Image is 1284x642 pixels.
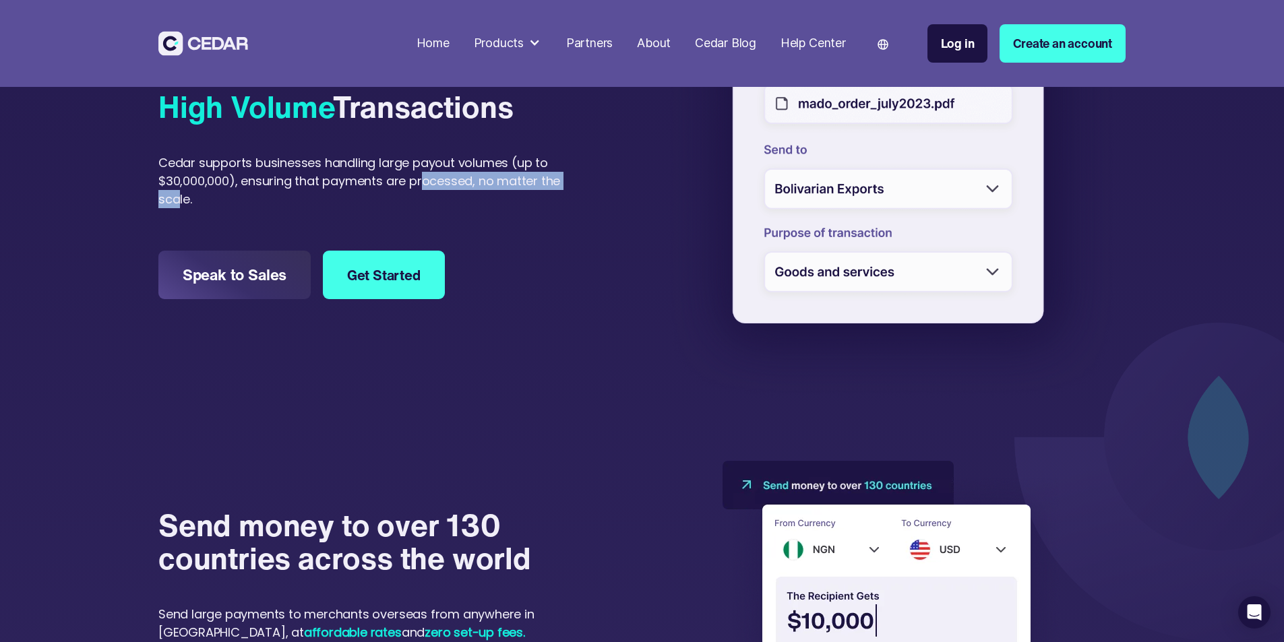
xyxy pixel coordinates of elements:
[878,39,888,50] img: world icon
[158,605,576,641] div: Send large payments to merchants overseas from anywhere in [GEOGRAPHIC_DATA], at and
[689,28,762,59] a: Cedar Blog
[637,34,671,53] div: About
[468,28,548,59] div: Products
[158,251,311,299] a: Speak to Sales
[158,90,513,123] h4: Transactions
[158,509,576,575] h4: Send money to over 130 countries across the world
[941,34,975,53] div: Log in
[927,24,988,63] a: Log in
[425,624,525,641] span: zero set-up fees.
[1000,24,1126,63] a: Create an account
[417,34,450,53] div: Home
[695,34,756,53] div: Cedar Blog
[410,28,456,59] a: Home
[774,28,852,59] a: Help Center
[560,28,619,59] a: Partners
[158,154,576,208] div: Cedar supports businesses handling large payout volumes (up to $30,000,000), ensuring that paymen...
[1238,596,1271,629] div: Open Intercom Messenger
[323,251,445,299] a: Get Started
[631,28,677,59] a: About
[304,624,402,641] span: affordable rates
[781,34,846,53] div: Help Center
[474,34,524,53] div: Products
[566,34,613,53] div: Partners
[158,84,333,129] span: High Volume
